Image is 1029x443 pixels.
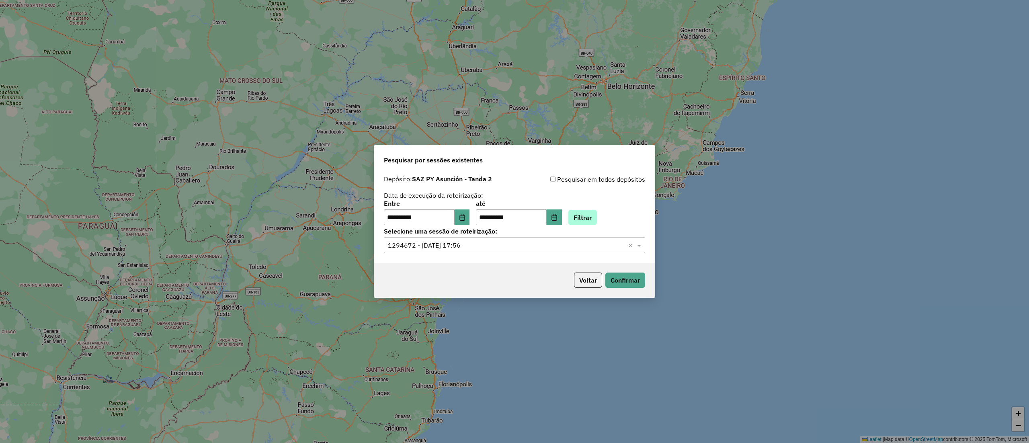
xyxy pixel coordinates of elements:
button: Choose Date [455,209,470,226]
button: Confirmar [605,273,645,288]
div: Pesquisar em todos depósitos [514,174,645,184]
button: Filtrar [568,210,597,225]
button: Choose Date [547,209,562,226]
label: Selecione uma sessão de roteirização: [384,226,645,236]
button: Voltar [574,273,602,288]
label: Entre [384,199,469,208]
span: Clear all [628,240,635,250]
label: até [476,199,562,208]
label: Data de execução da roteirização: [384,191,483,200]
span: Pesquisar por sessões existentes [384,155,483,165]
strong: SAZ PY Asunción - Tanda 2 [412,175,492,183]
label: Depósito: [384,174,492,184]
